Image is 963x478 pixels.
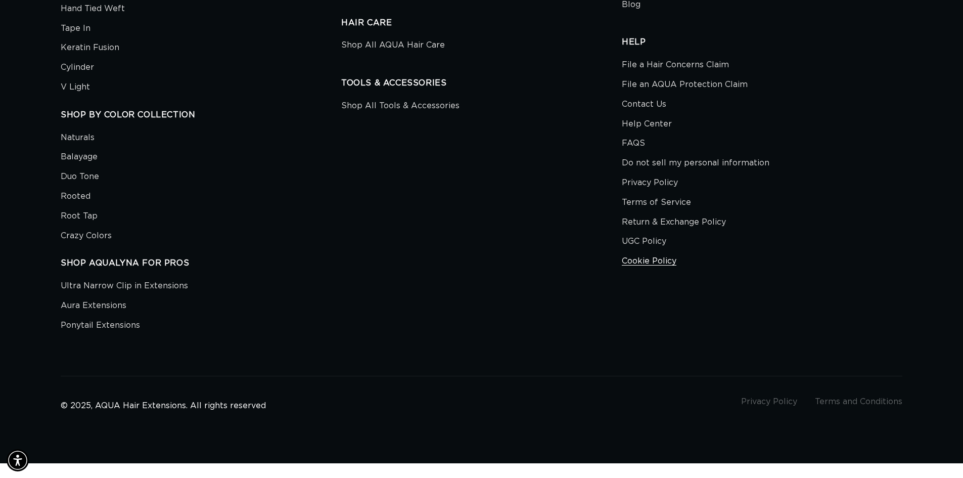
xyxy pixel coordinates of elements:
[61,316,140,335] a: Ponytail Extensions
[622,95,666,114] a: Contact Us
[61,402,266,410] small: © 2025, AQUA Hair Extensions. All rights reserved
[61,110,341,120] h2: SHOP BY COLOR COLLECTION
[341,99,460,116] a: Shop All Tools & Accessories
[622,114,672,134] a: Help Center
[61,206,98,226] a: Root Tap
[61,226,112,246] a: Crazy Colors
[7,449,29,471] div: Accessibility Menu
[622,193,691,212] a: Terms of Service
[61,187,90,206] a: Rooted
[622,212,726,232] a: Return & Exchange Policy
[622,232,666,251] a: UGC Policy
[61,296,126,316] a: Aura Extensions
[61,38,119,58] a: Keratin Fusion
[622,37,902,48] h2: HELP
[341,78,622,89] h2: TOOLS & ACCESSORIES
[815,398,902,406] a: Terms and Conditions
[622,251,676,271] a: Cookie Policy
[61,258,341,269] h2: SHOP AQUALYNA FOR PROS
[622,58,729,75] a: File a Hair Concerns Claim
[61,77,90,97] a: V Light
[341,38,445,55] a: Shop All AQUA Hair Care
[61,131,95,148] a: Naturals
[61,167,99,187] a: Duo Tone
[61,147,98,167] a: Balayage
[622,153,769,173] a: Do not sell my personal information
[341,18,622,28] h2: HAIR CARE
[622,134,645,153] a: FAQS
[61,58,94,77] a: Cylinder
[622,75,748,95] a: File an AQUA Protection Claim
[622,173,678,193] a: Privacy Policy
[61,279,188,296] a: Ultra Narrow Clip in Extensions
[61,19,90,38] a: Tape In
[741,398,797,406] a: Privacy Policy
